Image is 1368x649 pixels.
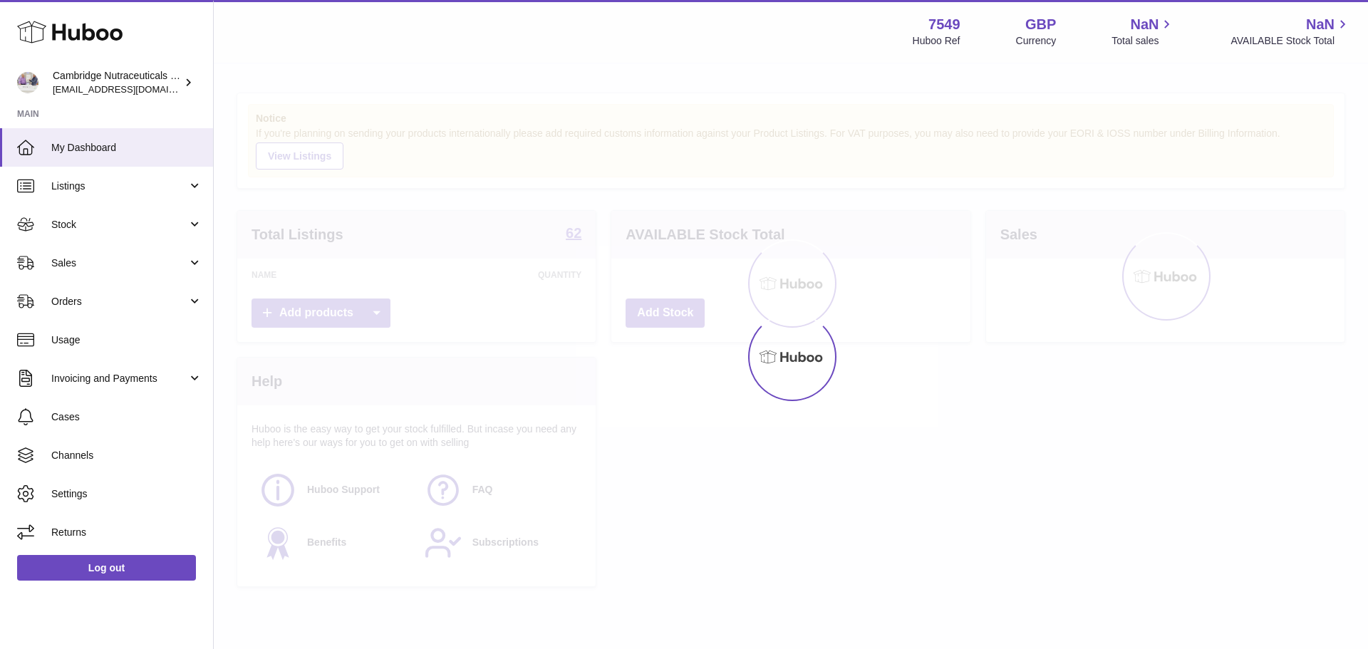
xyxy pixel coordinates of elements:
strong: GBP [1025,15,1056,34]
span: Cases [51,410,202,424]
div: Huboo Ref [913,34,960,48]
span: Total sales [1111,34,1175,48]
span: Usage [51,333,202,347]
div: Cambridge Nutraceuticals Ltd [53,69,181,96]
span: NaN [1130,15,1159,34]
a: NaN Total sales [1111,15,1175,48]
span: Listings [51,180,187,193]
span: Orders [51,295,187,308]
span: Stock [51,218,187,232]
a: NaN AVAILABLE Stock Total [1230,15,1351,48]
a: Log out [17,555,196,581]
span: Settings [51,487,202,501]
span: [EMAIL_ADDRESS][DOMAIN_NAME] [53,83,209,95]
span: Returns [51,526,202,539]
span: Sales [51,256,187,270]
span: AVAILABLE Stock Total [1230,34,1351,48]
strong: 7549 [928,15,960,34]
span: Invoicing and Payments [51,372,187,385]
div: Currency [1016,34,1057,48]
span: My Dashboard [51,141,202,155]
span: NaN [1306,15,1335,34]
img: qvc@camnutra.com [17,72,38,93]
span: Channels [51,449,202,462]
